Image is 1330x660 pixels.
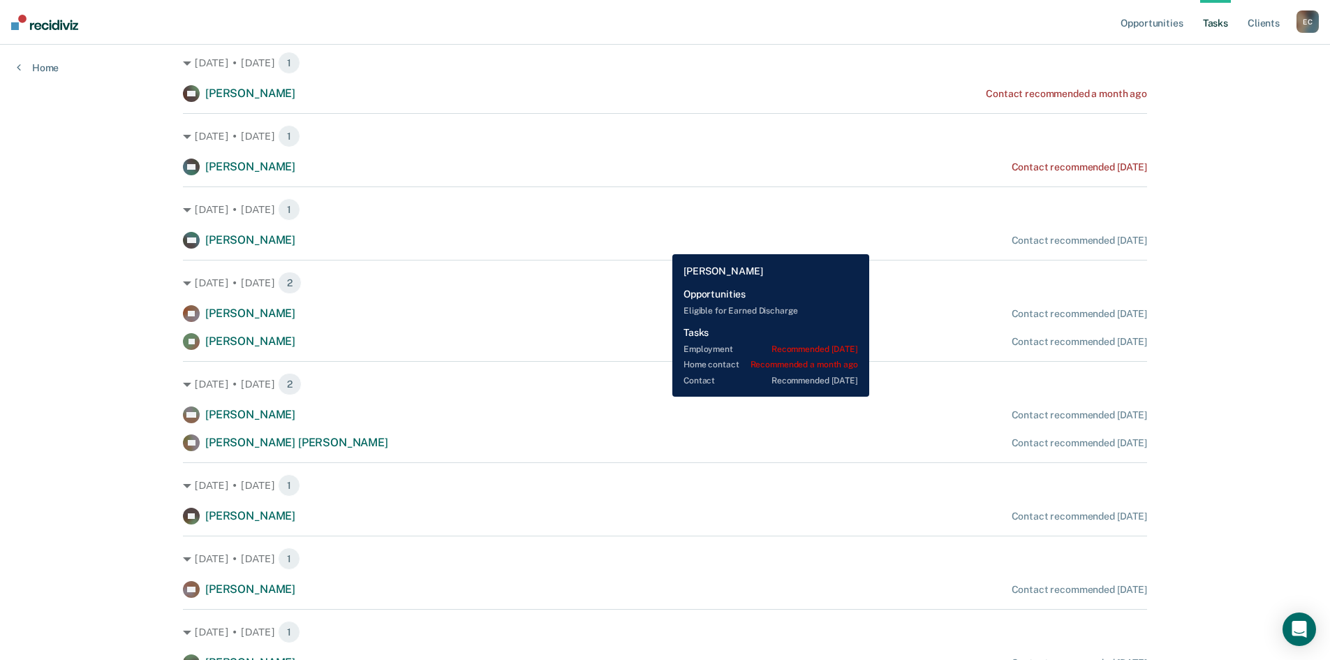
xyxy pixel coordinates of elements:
[1012,308,1147,320] div: Contact recommended [DATE]
[278,548,300,570] span: 1
[183,198,1147,221] div: [DATE] • [DATE] 1
[986,88,1147,100] div: Contact recommended a month ago
[183,52,1147,74] div: [DATE] • [DATE] 1
[183,474,1147,497] div: [DATE] • [DATE] 1
[1012,437,1147,449] div: Contact recommended [DATE]
[183,272,1147,294] div: [DATE] • [DATE] 2
[183,548,1147,570] div: [DATE] • [DATE] 1
[205,509,295,522] span: [PERSON_NAME]
[278,621,300,643] span: 1
[278,125,300,147] span: 1
[278,474,300,497] span: 1
[205,87,295,100] span: [PERSON_NAME]
[1012,584,1147,596] div: Contact recommended [DATE]
[278,272,302,294] span: 2
[278,198,300,221] span: 1
[1012,161,1147,173] div: Contact recommended [DATE]
[205,436,388,449] span: [PERSON_NAME] [PERSON_NAME]
[205,335,295,348] span: [PERSON_NAME]
[1012,511,1147,522] div: Contact recommended [DATE]
[1012,409,1147,421] div: Contact recommended [DATE]
[205,582,295,596] span: [PERSON_NAME]
[1283,613,1316,646] div: Open Intercom Messenger
[205,233,295,247] span: [PERSON_NAME]
[1296,10,1319,33] button: EC
[1012,336,1147,348] div: Contact recommended [DATE]
[205,408,295,421] span: [PERSON_NAME]
[278,373,302,395] span: 2
[183,373,1147,395] div: [DATE] • [DATE] 2
[11,15,78,30] img: Recidiviz
[1296,10,1319,33] div: E C
[183,621,1147,643] div: [DATE] • [DATE] 1
[183,125,1147,147] div: [DATE] • [DATE] 1
[205,307,295,320] span: [PERSON_NAME]
[205,160,295,173] span: [PERSON_NAME]
[1012,235,1147,247] div: Contact recommended [DATE]
[278,52,300,74] span: 1
[17,61,59,74] a: Home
